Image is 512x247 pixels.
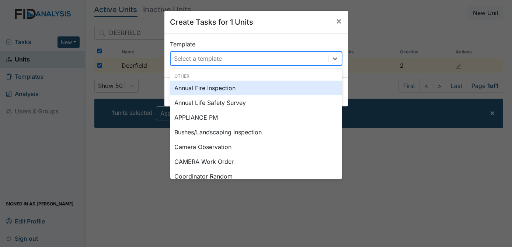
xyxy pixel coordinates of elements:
div: Annual Life Safety Survey [170,95,342,110]
span: × [336,15,342,26]
div: Camera Observation [170,140,342,154]
div: Select a template [174,54,222,63]
label: Template [170,40,196,49]
div: Coordinator Random [170,169,342,184]
div: APPLIANCE PM [170,110,342,125]
div: CAMERA Work Order [170,154,342,169]
div: Bushes/Landscaping inspection [170,125,342,140]
button: Close [330,11,348,31]
div: Other [170,73,342,80]
div: Annual Fire Inspection [170,81,342,95]
h5: Create Tasks for 1 Units [170,17,254,28]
